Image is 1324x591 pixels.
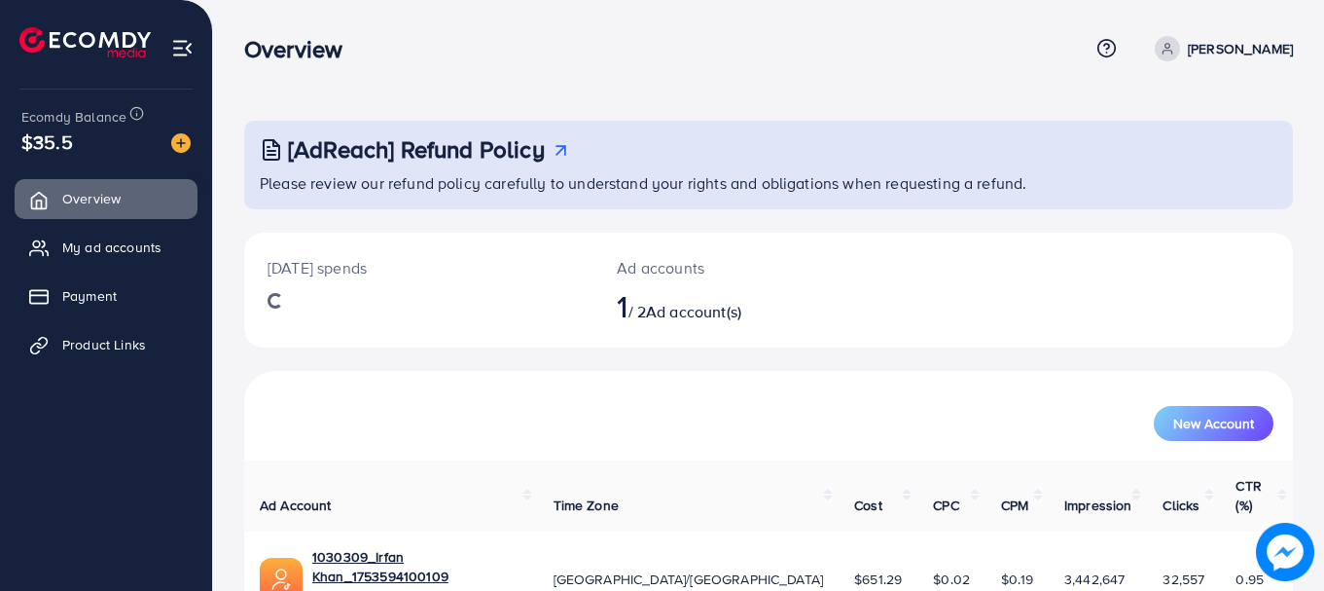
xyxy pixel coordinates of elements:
span: Ad Account [260,496,332,515]
span: 32,557 [1163,570,1204,589]
span: Ad account(s) [646,301,741,322]
h3: Overview [244,35,358,63]
h3: [AdReach] Refund Policy [288,135,545,164]
span: Clicks [1163,496,1199,515]
span: 3,442,647 [1064,570,1125,589]
h2: / 2 [617,287,833,324]
span: Product Links [62,335,146,354]
p: Please review our refund policy carefully to understand your rights and obligations when requesti... [260,171,1281,195]
button: New Account [1154,406,1273,441]
span: Overview [62,189,121,208]
a: Product Links [15,325,197,364]
span: CPC [933,496,958,515]
span: $651.29 [854,570,902,589]
p: [PERSON_NAME] [1188,37,1293,60]
span: Ecomdy Balance [21,107,126,127]
a: Payment [15,277,197,315]
span: Impression [1064,496,1132,515]
img: logo [19,27,151,57]
span: $35.5 [21,128,73,156]
a: [PERSON_NAME] [1147,36,1293,61]
span: Cost [854,496,882,515]
span: Payment [62,286,117,306]
span: CPM [1001,496,1028,515]
span: Time Zone [554,496,619,515]
img: menu [171,37,194,59]
span: [GEOGRAPHIC_DATA]/[GEOGRAPHIC_DATA] [554,570,824,589]
a: Overview [15,179,197,218]
a: My ad accounts [15,228,197,267]
a: 1030309_Irfan Khan_1753594100109 [312,547,522,587]
span: 1 [617,283,627,328]
p: [DATE] spends [268,256,570,279]
span: CTR (%) [1235,476,1261,515]
span: $0.19 [1001,570,1033,589]
img: image [1256,523,1314,581]
img: image [171,133,191,153]
span: New Account [1173,417,1254,430]
p: Ad accounts [617,256,833,279]
span: $0.02 [933,570,970,589]
span: 0.95 [1235,570,1264,589]
span: My ad accounts [62,238,161,257]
